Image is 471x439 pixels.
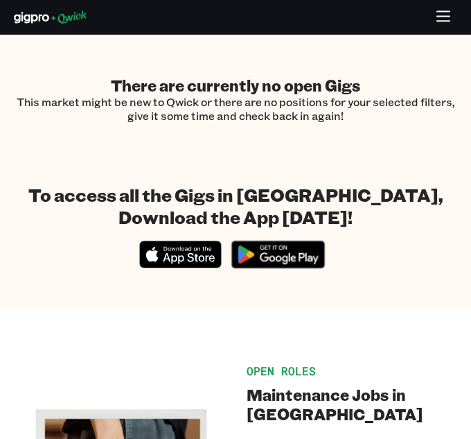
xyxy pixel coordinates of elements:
[247,385,457,424] h2: Maintenance Jobs in [GEOGRAPHIC_DATA]
[139,257,222,271] a: Download on the App Store
[224,234,332,275] img: Get it on Google Play
[247,363,316,378] span: Open Roles
[14,184,457,228] h1: To access all the Gigs in [GEOGRAPHIC_DATA], Download the App [DATE]!
[14,95,457,123] p: This market might be new to Qwick or there are no positions for your selected filters, give it so...
[14,76,457,95] h2: There are currently no open Gigs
